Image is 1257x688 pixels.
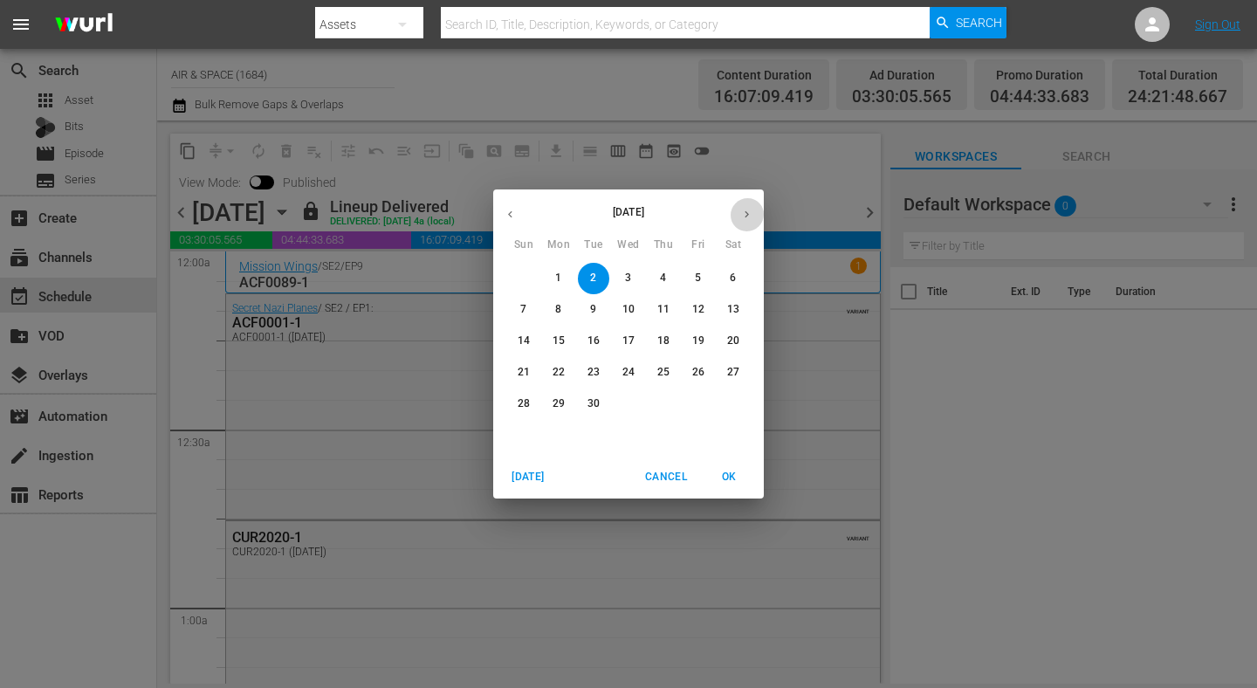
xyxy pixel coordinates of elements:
button: 26 [683,357,714,389]
button: 23 [578,357,609,389]
button: Cancel [638,463,694,492]
p: 2 [590,271,596,286]
button: 8 [543,294,574,326]
p: 20 [727,334,739,348]
p: 24 [622,365,635,380]
p: 23 [587,365,600,380]
span: menu [10,14,31,35]
p: 1 [555,271,561,286]
p: 15 [553,334,565,348]
p: 13 [727,302,739,317]
p: 16 [587,334,600,348]
button: 11 [648,294,679,326]
p: 9 [590,302,596,317]
button: OK [701,463,757,492]
p: [DATE] [527,204,730,220]
button: 12 [683,294,714,326]
a: Sign Out [1195,17,1240,31]
span: OK [708,468,750,486]
button: 5 [683,263,714,294]
button: 24 [613,357,644,389]
p: 12 [692,302,704,317]
button: [DATE] [500,463,556,492]
p: 22 [553,365,565,380]
button: 1 [543,263,574,294]
button: 10 [613,294,644,326]
p: 19 [692,334,704,348]
button: 15 [543,326,574,357]
button: 6 [718,263,749,294]
button: 27 [718,357,749,389]
p: 5 [695,271,701,286]
button: 16 [578,326,609,357]
button: 2 [578,263,609,294]
span: Mon [543,237,574,254]
p: 14 [518,334,530,348]
button: 22 [543,357,574,389]
img: ans4CAIJ8jUAAAAAAAAAAAAAAAAAAAAAAAAgQb4GAAAAAAAAAAAAAAAAAAAAAAAAJMjXAAAAAAAAAAAAAAAAAAAAAAAAgAT5G... [42,4,126,45]
span: Sat [718,237,749,254]
span: Thu [648,237,679,254]
button: 25 [648,357,679,389]
p: 8 [555,302,561,317]
button: 14 [508,326,539,357]
p: 7 [520,302,526,317]
p: 6 [730,271,736,286]
span: Wed [613,237,644,254]
p: 29 [553,396,565,411]
p: 10 [622,302,635,317]
button: 28 [508,389,539,420]
button: 9 [578,294,609,326]
button: 7 [508,294,539,326]
p: 21 [518,365,530,380]
button: 20 [718,326,749,357]
p: 3 [625,271,631,286]
button: 3 [613,263,644,294]
p: 11 [657,302,670,317]
button: 17 [613,326,644,357]
p: 30 [587,396,600,411]
p: 27 [727,365,739,380]
span: Tue [578,237,609,254]
button: 30 [578,389,609,420]
p: 26 [692,365,704,380]
p: 17 [622,334,635,348]
span: Sun [508,237,539,254]
span: [DATE] [507,468,549,486]
p: 4 [660,271,666,286]
button: 19 [683,326,714,357]
button: 18 [648,326,679,357]
button: 4 [648,263,679,294]
p: 28 [518,396,530,411]
span: Cancel [645,468,687,486]
span: Fri [683,237,714,254]
button: 13 [718,294,749,326]
p: 25 [657,365,670,380]
p: 18 [657,334,670,348]
button: 21 [508,357,539,389]
button: 29 [543,389,574,420]
span: Search [956,7,1002,38]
